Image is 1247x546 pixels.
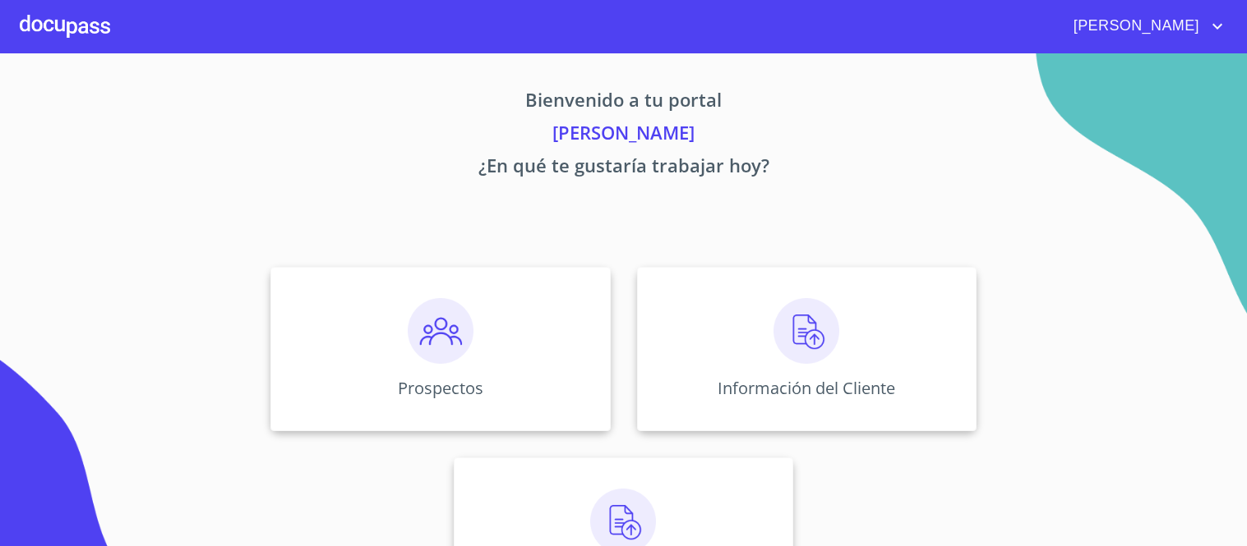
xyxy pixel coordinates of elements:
[118,86,1130,119] p: Bienvenido a tu portal
[1061,13,1227,39] button: account of current user
[774,298,839,364] img: carga.png
[718,377,895,399] p: Información del Cliente
[1061,13,1208,39] span: [PERSON_NAME]
[398,377,483,399] p: Prospectos
[118,152,1130,185] p: ¿En qué te gustaría trabajar hoy?
[408,298,473,364] img: prospectos.png
[118,119,1130,152] p: [PERSON_NAME]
